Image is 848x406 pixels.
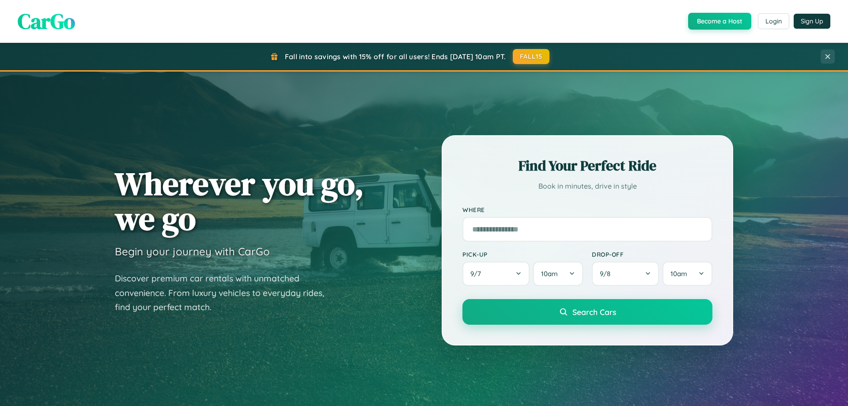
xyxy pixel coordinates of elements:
[285,52,506,61] span: Fall into savings with 15% off for all users! Ends [DATE] 10am PT.
[794,14,830,29] button: Sign Up
[115,245,270,258] h3: Begin your journey with CarGo
[600,269,615,278] span: 9 / 8
[513,49,550,64] button: FALL15
[462,299,712,325] button: Search Cars
[662,262,712,286] button: 10am
[462,180,712,193] p: Book in minutes, drive in style
[592,250,712,258] label: Drop-off
[462,156,712,175] h2: Find Your Perfect Ride
[115,166,364,236] h1: Wherever you go, we go
[18,7,75,36] span: CarGo
[533,262,583,286] button: 10am
[688,13,751,30] button: Become a Host
[541,269,558,278] span: 10am
[115,271,336,315] p: Discover premium car rentals with unmatched convenience. From luxury vehicles to everyday rides, ...
[670,269,687,278] span: 10am
[470,269,485,278] span: 9 / 7
[592,262,659,286] button: 9/8
[758,13,789,29] button: Login
[462,250,583,258] label: Pick-up
[462,262,530,286] button: 9/7
[572,307,616,317] span: Search Cars
[462,206,712,213] label: Where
